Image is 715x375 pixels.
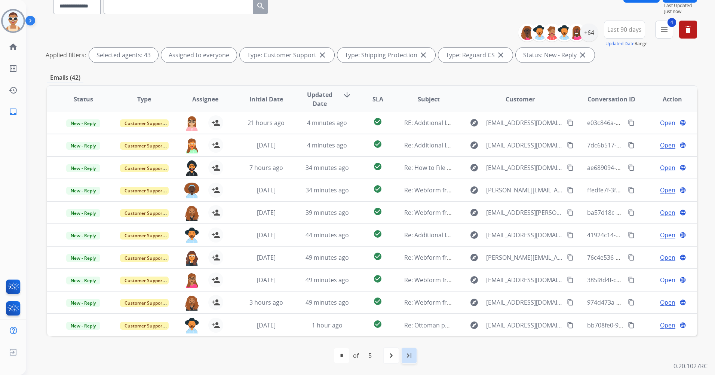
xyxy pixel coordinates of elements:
mat-icon: language [679,187,686,193]
mat-icon: check_circle [373,252,382,261]
span: [EMAIL_ADDRESS][PERSON_NAME][DOMAIN_NAME] [486,208,563,217]
mat-icon: person_add [211,186,220,195]
span: Last Updated: [664,3,697,9]
mat-icon: check_circle [373,320,382,329]
img: agent-avatar [184,115,199,131]
span: 21 hours ago [248,119,285,127]
span: New - Reply [66,187,100,195]
mat-icon: check_circle [373,185,382,193]
div: Type: Reguard CS [438,48,513,62]
mat-icon: content_copy [567,142,574,149]
mat-icon: language [679,209,686,216]
p: Emails (42) [47,73,83,82]
span: 7dc6b517-5e05-4200-85c4-c7f0c8a49959 [587,141,700,149]
mat-icon: explore [470,118,479,127]
span: Re: Webform from [EMAIL_ADDRESS][DOMAIN_NAME] on [DATE] [404,298,584,307]
img: agent-avatar [184,250,199,266]
mat-icon: home [9,42,18,51]
mat-icon: list_alt [9,64,18,73]
span: Type [137,95,151,104]
span: New - Reply [66,232,100,240]
mat-icon: check_circle [373,229,382,238]
span: 39 minutes ago [306,208,349,217]
span: Customer Support [120,322,169,330]
mat-icon: close [318,51,327,60]
mat-icon: check_circle [373,207,382,216]
mat-icon: content_copy [628,254,635,261]
mat-icon: content_copy [567,254,574,261]
mat-icon: content_copy [567,164,574,171]
span: New - Reply [66,142,100,150]
mat-icon: check_circle [373,140,382,149]
span: 41924c14-5635-4484-b859-717ad2ed9162 [587,231,703,239]
p: 0.20.1027RC [673,362,708,371]
span: [PERSON_NAME][EMAIL_ADDRESS][DOMAIN_NAME] [486,186,563,195]
span: bb708fe0-99af-470c-a025-27f008a6c38a [587,321,698,329]
span: [EMAIL_ADDRESS][DOMAIN_NAME] [486,298,563,307]
span: SLA [372,95,383,104]
span: New - Reply [66,277,100,284]
mat-icon: check_circle [373,297,382,306]
mat-icon: content_copy [628,322,635,329]
img: agent-avatar [184,183,199,198]
mat-icon: language [679,277,686,283]
span: Re: Webform from [EMAIL_ADDRESS][DOMAIN_NAME] on [DATE] [404,276,584,284]
span: Re: Webform from [PERSON_NAME][EMAIL_ADDRESS][PERSON_NAME][DOMAIN_NAME] on [DATE] [404,253,676,262]
span: Open [660,163,675,172]
mat-icon: explore [470,186,479,195]
span: Customer Support [120,164,169,172]
span: Customer Support [120,142,169,150]
span: [PERSON_NAME][EMAIL_ADDRESS][PERSON_NAME][DOMAIN_NAME] [486,253,563,262]
span: Re: Webform from [PERSON_NAME][EMAIL_ADDRESS][DOMAIN_NAME] on [DATE] [404,186,630,194]
mat-icon: content_copy [628,299,635,306]
span: [EMAIL_ADDRESS][DOMAIN_NAME] [486,141,563,150]
span: Open [660,275,675,284]
img: agent-avatar [184,138,199,153]
mat-icon: person_add [211,253,220,262]
span: New - Reply [66,119,100,127]
mat-icon: explore [470,321,479,330]
span: 49 minutes ago [306,298,349,307]
mat-icon: close [496,51,505,60]
mat-icon: arrow_downward [343,90,352,99]
mat-icon: explore [470,231,479,240]
div: Type: Customer Support [240,48,334,62]
mat-icon: content_copy [567,209,574,216]
span: 7 hours ago [249,164,283,172]
span: Initial Date [249,95,283,104]
div: +64 [580,24,598,42]
span: [DATE] [257,141,276,149]
img: agent-avatar [184,272,199,288]
mat-icon: language [679,299,686,306]
mat-icon: inbox [9,107,18,116]
span: 4 minutes ago [307,119,347,127]
span: Customer [506,95,535,104]
mat-icon: explore [470,141,479,150]
span: Range [605,40,648,47]
mat-icon: content_copy [567,299,574,306]
span: Open [660,231,675,240]
mat-icon: explore [470,298,479,307]
span: 76c4e536-02a3-4d50-a4da-e9f05bfbde61 [587,253,701,262]
mat-icon: content_copy [628,277,635,283]
span: New - Reply [66,164,100,172]
span: Open [660,141,675,150]
span: Customer Support [120,277,169,284]
mat-icon: person_add [211,298,220,307]
button: Updated Date [605,41,635,47]
mat-icon: language [679,232,686,238]
span: [EMAIL_ADDRESS][DOMAIN_NAME] [486,321,563,330]
span: Open [660,118,675,127]
span: Customer Support [120,232,169,240]
span: Status [74,95,93,104]
mat-icon: check_circle [373,117,382,126]
span: 49 minutes ago [306,253,349,262]
img: agent-avatar [184,295,199,311]
span: Subject [418,95,440,104]
mat-icon: explore [470,208,479,217]
span: Re: Webform from [EMAIL_ADDRESS][PERSON_NAME][DOMAIN_NAME] on [DATE] [404,208,630,217]
span: Open [660,298,675,307]
mat-icon: content_copy [628,142,635,149]
span: New - Reply [66,254,100,262]
img: agent-avatar [184,228,199,243]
